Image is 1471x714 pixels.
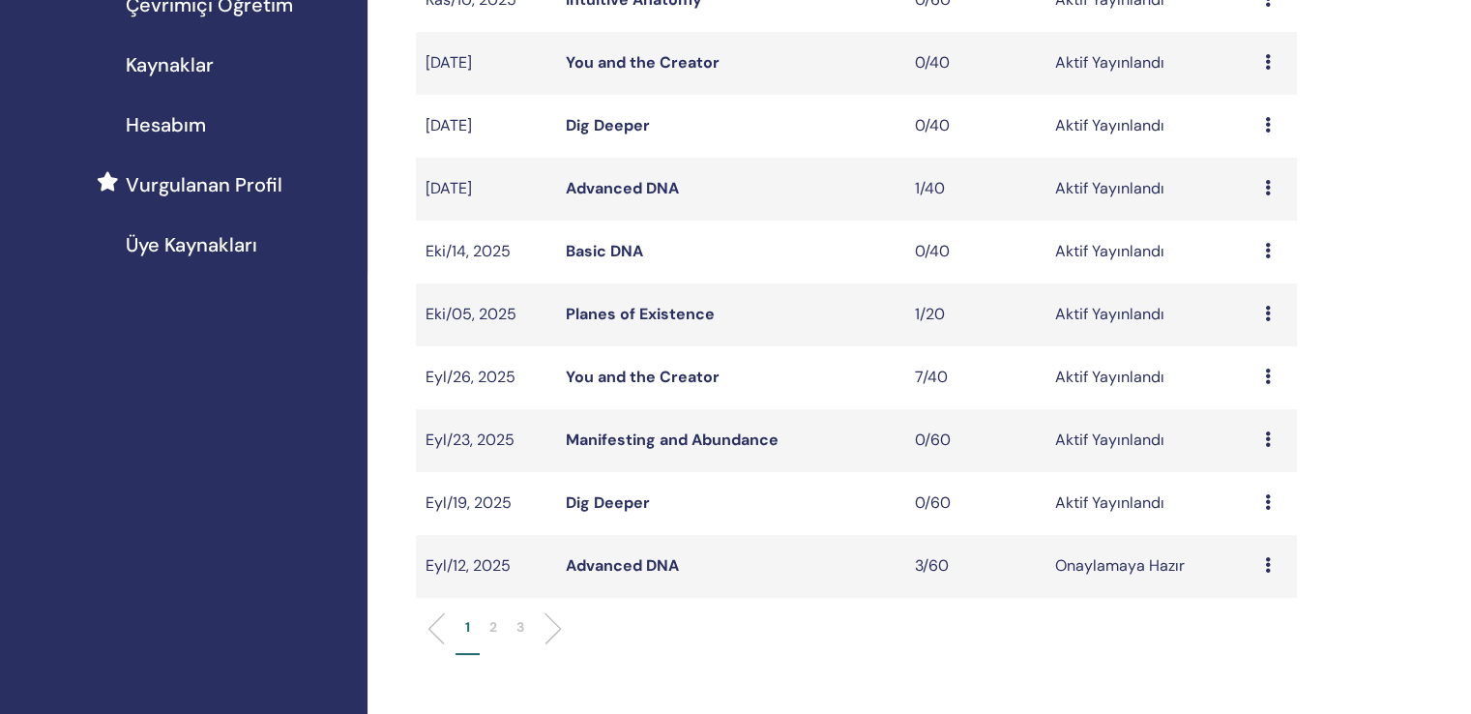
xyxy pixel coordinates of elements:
td: 1/20 [905,283,1045,346]
td: Eki/14, 2025 [416,221,556,283]
td: 3/60 [905,535,1045,598]
span: Hesabım [126,110,206,139]
td: 1/40 [905,158,1045,221]
p: 3 [516,617,524,638]
td: Aktif Yayınlandı [1045,158,1255,221]
td: 0/40 [905,221,1045,283]
a: Manifesting and Abundance [566,430,779,450]
td: Eki/05, 2025 [416,283,556,346]
td: Aktif Yayınlandı [1045,346,1255,409]
span: Vurgulanan Profil [126,170,282,199]
td: Aktif Yayınlandı [1045,409,1255,472]
td: Eyl/12, 2025 [416,535,556,598]
td: 0/40 [905,95,1045,158]
td: Aktif Yayınlandı [1045,472,1255,535]
td: 0/40 [905,32,1045,95]
a: Basic DNA [566,241,643,261]
a: You and the Creator [566,52,720,73]
p: 2 [489,617,497,638]
a: Planes of Existence [566,304,715,324]
td: Eyl/19, 2025 [416,472,556,535]
a: You and the Creator [566,367,720,387]
td: 7/40 [905,346,1045,409]
span: Kaynaklar [126,50,214,79]
td: Eyl/26, 2025 [416,346,556,409]
a: Dig Deeper [566,115,650,135]
td: 0/60 [905,409,1045,472]
td: Eyl/23, 2025 [416,409,556,472]
td: Aktif Yayınlandı [1045,32,1255,95]
td: [DATE] [416,158,556,221]
a: Advanced DNA [566,555,679,576]
td: Aktif Yayınlandı [1045,95,1255,158]
span: Üye Kaynakları [126,230,257,259]
p: 1 [465,617,470,638]
td: Aktif Yayınlandı [1045,221,1255,283]
td: 0/60 [905,472,1045,535]
td: Onaylamaya Hazır [1045,535,1255,598]
td: Aktif Yayınlandı [1045,283,1255,346]
td: [DATE] [416,32,556,95]
a: Dig Deeper [566,492,650,513]
td: [DATE] [416,95,556,158]
a: Advanced DNA [566,178,679,198]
